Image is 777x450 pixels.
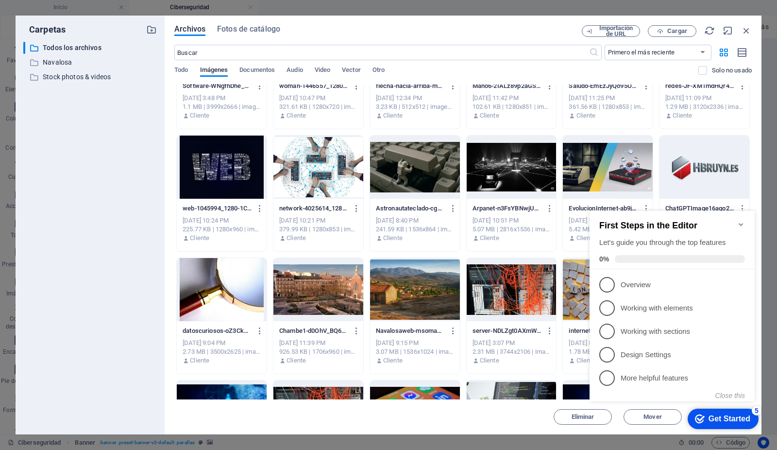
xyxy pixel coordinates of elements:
[23,71,157,83] div: Stock photos & videos
[4,123,169,146] li: Working with sections
[376,82,445,90] p: flecha-hacia-arriba-muHd-lziS8_mRDkcbY8Cow.png
[279,94,357,103] div: [DATE] 10:47 PM
[569,82,638,90] p: Saludo-EmEzJyQo95OnlUPuyHi8Hg.jpg
[102,212,173,232] div: Get Started 5 items remaining, 0% complete
[554,409,612,425] button: Eliminar
[569,327,638,335] p: internet-2041814-T6z-dpLwxOPUf0GKziiSug.jpg
[4,146,169,170] li: Design Settings
[342,64,361,78] span: Vector
[174,45,589,60] input: Buscar
[123,218,165,226] div: Get Started
[14,41,159,51] div: Let's guide you through the top features
[217,23,280,35] span: Fotos de catálogo
[473,94,551,103] div: [DATE] 11:42 PM
[43,71,139,83] p: Stock photos & videos
[569,216,647,225] div: [DATE] 10:37 PM
[43,42,139,53] p: Todos los archivos
[279,327,348,335] p: Chambe1-d0OhV_BQ6fDPXGiRyYvAlQ.jpg
[473,339,551,347] div: [DATE] 3:07 PM
[569,339,647,347] div: [DATE] 8:42 PM
[279,225,357,234] div: 379.99 KB | 1280x853 | image/jpeg
[473,204,541,213] p: Arpanet-n3FsYBNwjUCmKtTV3VjPIw.png
[23,56,157,69] div: Navalosa
[23,23,66,36] p: Carpetas
[190,356,209,365] p: Cliente
[279,82,348,90] p: woman-1446557_12801-UxcTMh2dCe3pEPSKTstpEA.jpg
[174,64,188,78] span: Todo
[667,28,687,34] span: Cargar
[183,225,261,234] div: 225.77 KB | 1280x960 | image/jpeg
[14,24,159,34] h2: First Steps in the Editor
[315,64,330,78] span: Video
[279,204,348,213] p: network-4025614_1280-egbH2OJHIXjdLDl8roo74Q.jpg
[480,111,499,120] p: Cliente
[279,347,357,356] div: 926.53 KB | 1706x960 | image/jpeg
[473,82,541,90] p: Mano6-2IALz89p2aGSWDbg6yfJ2g.jpg
[648,25,696,37] button: Cargar
[376,103,454,111] div: 3.23 KB | 512x512 | image/png
[576,356,596,365] p: Cliente
[279,103,357,111] div: 321.61 KB | 1280x720 | image/jpeg
[183,327,252,335] p: datoscuriosos-oZ3CkOF00soqO5ieuOzEUg.jpg
[596,25,636,37] span: Importación de URL
[287,234,306,242] p: Cliente
[569,347,647,356] div: 1.78 MB | 3105x2069 | image/jpeg
[473,216,551,225] div: [DATE] 10:51 PM
[200,64,228,78] span: Imágenes
[183,216,261,225] div: [DATE] 10:24 PM
[183,339,261,347] div: [DATE] 9:04 PM
[4,170,169,193] li: More helpful features
[174,23,205,35] span: Archivos
[372,64,385,78] span: Otro
[35,130,152,140] p: Working with sections
[376,327,445,335] p: Navalosaweb-msomaCKJJkAjVaFxCy7GKg.png
[383,356,403,365] p: Cliente
[376,204,445,213] p: Astronautateclado-cgFlSMufODCJj4N5upbcPg.jpg
[183,94,261,103] div: [DATE] 3:48 PM
[4,4,86,13] a: Skip to main content
[183,82,252,90] p: Software-WNgfhDhe_YkHeDTL71Is9Q.jpeg
[665,103,743,111] div: 1.29 MB | 3120x2336 | image/jpeg
[166,209,176,219] div: 5
[569,103,647,111] div: 361.56 KB | 1280x853 | image/jpeg
[473,103,551,111] div: 102.61 KB | 1280x851 | image/jpeg
[576,234,596,242] p: Cliente
[183,103,261,111] div: 1.1 MB | 3999x2666 | image/jpeg
[383,234,403,242] p: Cliente
[376,216,454,225] div: [DATE] 8:40 PM
[183,347,261,356] div: 2.73 MB | 3500x2625 | image/jpeg
[23,42,25,54] div: ​
[569,94,647,103] div: [DATE] 11:25 PM
[576,111,596,120] p: Cliente
[279,216,357,225] div: [DATE] 10:21 PM
[287,356,306,365] p: Cliente
[473,347,551,356] div: 2.31 MB | 3744x2106 | image/jpeg
[4,100,169,123] li: Working with elements
[569,204,638,213] p: EvolucionInternet-ab9j-mAoqQUPbPz1YgzZZg.png
[704,25,715,36] i: Volver a cargar
[190,234,209,242] p: Cliente
[582,25,640,37] button: Importación de URL
[569,225,647,234] div: 5.42 MB | 2816x1536 | image/png
[35,106,152,117] p: Working with elements
[146,24,157,35] i: Crear carpeta
[665,94,743,103] div: [DATE] 11:09 PM
[376,225,454,234] div: 241.59 KB | 1536x864 | image/jpeg
[35,153,152,163] p: Design Settings
[190,111,209,120] p: Cliente
[35,176,152,187] p: More helpful features
[473,225,551,234] div: 5.07 MB | 2816x1536 | image/png
[376,347,454,356] div: 3.07 MB | 1536x1024 | image/png
[14,58,29,66] span: 0%
[279,339,357,347] div: [DATE] 11:39 PM
[287,64,303,78] span: Audio
[480,356,499,365] p: Cliente
[572,414,594,420] span: Eliminar
[4,76,169,100] li: Overview
[152,24,159,32] div: Minimize checklist
[741,25,752,36] i: Cerrar
[376,339,454,347] div: [DATE] 9:15 PM
[383,111,403,120] p: Cliente
[665,82,734,90] p: redes-JF-XM1mdHQr4dw6lhTE7RQ.jpg
[183,204,252,213] p: web-1045994_1280-1CYzvYtTZuHFfbO5U9CaFg.jpg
